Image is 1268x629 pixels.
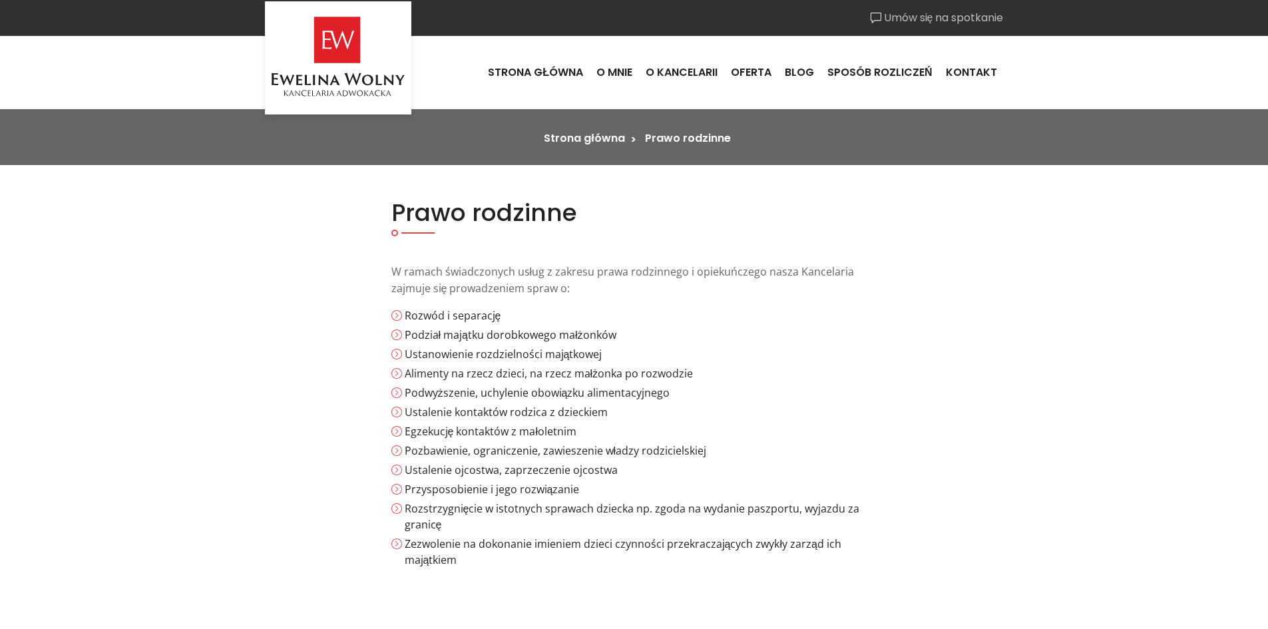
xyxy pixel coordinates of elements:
[405,423,877,439] li: Egzekucję kontaktów z małoletnim
[590,55,639,91] a: O mnie
[391,198,877,227] h2: Prawo rodzinne
[639,55,724,91] a: O kancelarii
[778,55,821,91] a: Blog
[405,462,877,478] li: Ustalenie ojcostwa, zaprzeczenie ojcostwa
[405,365,877,381] li: Alimenty na rzecz dzieci, na rzecz małżonka po rozwodzie
[405,385,877,401] li: Podwyższenie, uchylenie obowiązku alimentacyjnego
[405,536,877,568] li: Zezwolenie na dokonanie imieniem dzieci czynności przekraczających zwykły zarząd ich majątkiem
[391,264,877,297] p: W ramach świadczonych usług z zakresu prawa rodzinnego i opiekuńczego nasza Kancelaria zajmuje si...
[724,55,778,91] a: Oferta
[405,346,877,362] li: Ustanowienie rozdzielności majątkowej
[544,130,624,146] a: Strona główna
[481,55,590,91] a: Strona główna
[405,308,877,323] li: Rozwód i separację
[821,55,939,91] a: Sposób rozliczeń
[871,10,1004,26] a: Umów się na spotkanie
[405,481,877,497] li: Przysposobienie i jego rozwiązanie
[939,55,1004,91] a: Kontakt
[405,501,877,532] li: Rozstrzygnięcie w istotnych sprawach dziecka np. zgoda na wydanie paszportu, wyjazdu za granicę
[405,404,877,420] li: Ustalenie kontaktów rodzica z dzieckiem
[405,443,877,459] li: Pozbawienie, ograniczenie, zawieszenie władzy rodzicielskiej
[405,327,877,343] li: Podział majątku dorobkowego małżonków
[645,130,731,146] li: Prawo rodzinne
